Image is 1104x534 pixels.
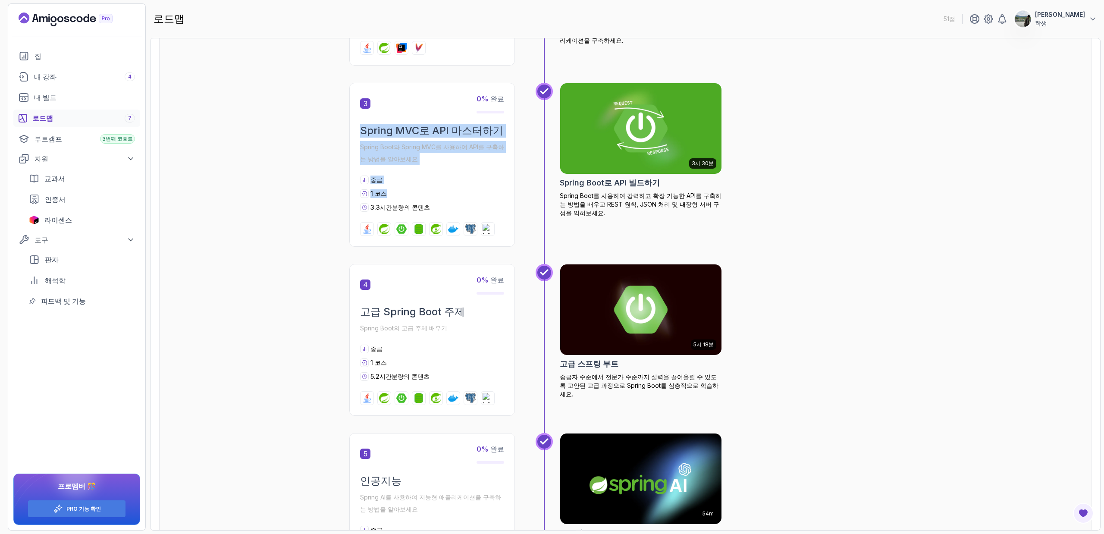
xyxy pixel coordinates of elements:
[362,224,372,234] img: 자바 로고
[483,224,493,234] img: h2 로고
[477,276,481,284] font: 0
[102,135,133,142] font: 3번째 코호트
[364,449,367,458] font: 5
[1014,10,1097,28] button: 사용자 프로필 이미지[PERSON_NAME]학생
[448,224,458,234] img: 도커 로고
[375,359,387,366] font: 코스
[481,445,489,453] font: %
[360,305,465,318] font: 고급 Spring Boot 주제
[481,94,489,103] font: %
[379,393,389,403] img: 봄 로고
[560,359,618,368] font: 고급 스프링 부트
[560,264,721,355] img: 고급 Spring Boot 카드
[483,393,493,403] img: h2 로고
[363,280,368,289] font: 4
[477,445,481,453] font: 0
[1035,11,1085,18] font: [PERSON_NAME]
[13,232,140,248] button: 도구
[370,359,373,366] font: 1
[44,216,72,224] font: 라이센스
[370,345,383,352] font: 중급
[560,373,718,398] font: 중급자 수준에서 전문가 수준까지 실력을 끌어올릴 수 있도록 고안된 고급 과정으로 Spring Boot를 심층적으로 학습하세요.
[13,68,140,85] a: 행동
[693,341,714,348] font: 5시 18분
[45,255,59,264] font: 판자
[13,151,140,166] button: 자원
[379,224,389,234] img: 봄 로고
[362,393,372,403] img: 자바 로고
[41,297,86,305] font: 피드백 및 기능
[1015,11,1031,27] img: 사용자 프로필 이미지
[45,195,66,204] font: 인증서
[13,89,140,106] a: 빌드
[490,94,504,103] font: 완료
[34,135,62,143] font: 부트캠프
[370,176,383,183] font: 중급
[431,224,441,234] img: 스프링 시큐리티 로고
[692,160,714,166] font: 3시 30분
[1035,19,1047,27] font: 학생
[19,13,132,26] a: 랜딩 페이지
[949,15,955,22] font: 점
[431,393,441,403] img: 스프링 시큐리티 로고
[1073,503,1094,524] button: 피드백 버튼 열기
[370,373,392,380] font: 5.2시간
[360,493,501,513] font: Spring AI를 사용하여 지능형 애플리케이션을 구축하는 방법을 알아보세요
[414,43,424,53] img: 메이븐 로고
[360,324,447,332] font: Spring Boot의 고급 주제 배우기
[465,393,476,403] img: 포스트그레스 로고
[154,13,185,25] font: 로드맵
[370,190,373,197] font: 1
[32,114,53,123] font: 로드맵
[24,211,140,229] a: 라이센스
[392,373,430,380] font: 분량의 콘텐츠
[34,52,41,60] font: 집
[448,393,458,403] img: 도커 로고
[360,474,401,487] font: 인공지능
[414,224,424,234] img: spring-data-jpa 로고
[560,178,660,187] font: Spring Boot로 API 빌드하기
[24,191,140,208] a: 인증서
[28,500,126,518] button: PRO 기능 확인
[481,276,489,284] font: %
[370,526,383,534] font: 중급
[379,43,389,53] img: 봄 로고
[34,236,48,244] font: 도구
[396,224,407,234] img: 스프링부트 로고
[24,272,140,289] a: 해석학
[24,292,140,310] a: 피드백
[944,15,949,22] font: 51
[24,251,140,268] a: 판자
[375,190,387,197] font: 코스
[370,204,392,211] font: 3.3시간
[364,99,367,108] font: 3
[360,143,504,163] font: Spring Boot와 Spring MVC를 사용하여 API를 구축하는 방법을 알아보세요
[44,174,65,183] font: 교과서
[392,204,430,211] font: 분량의 콘텐츠
[128,115,132,122] span: 7
[45,276,66,285] font: 해석학
[66,506,101,512] a: PRO 기능 확인
[560,264,722,399] a: 고급 Spring Boot 카드5시 18분고급 스프링 부트중급자 수준에서 전문가 수준까지 실력을 끌어올릴 수 있도록 고안된 고급 과정으로 Spring Boot를 심층적으로 학...
[560,83,722,217] a: Spring Boot 카드를 사용하여 API 빌드3시 30분Spring Boot로 API 빌드하기Spring Boot를 사용하여 강력하고 확장 가능한 API를 구축하는 방법을...
[13,130,140,148] a: 부트캠프
[34,93,56,102] font: 내 빌드
[360,124,503,137] font: Spring MVC로 API 마스터하기
[128,73,132,80] span: 4
[362,43,372,53] img: 자바 로고
[560,433,721,524] img: 스프링 AI 카드
[560,11,720,44] font: Spring 프레임워크의 핵심 개념을 숙지하세요. 제어 역전(IoC), 의존성 주입(Dependency Injection), Beans, 그리고 애플리케이션 컨텍스트에 대해 ...
[24,170,140,187] a: 교과서
[490,276,504,284] font: 완료
[477,94,481,103] font: 0
[34,154,48,163] font: 자원
[13,110,140,127] a: 로드맵
[560,83,721,174] img: Spring Boot 카드를 사용하여 API 빌드
[13,47,140,65] a: 집
[465,224,476,234] img: 포스트그레스 로고
[29,216,39,224] img: 제트브레인스 아이콘
[34,72,56,81] font: 내 강좌
[396,393,407,403] img: 스프링부트 로고
[703,510,714,517] font: 54m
